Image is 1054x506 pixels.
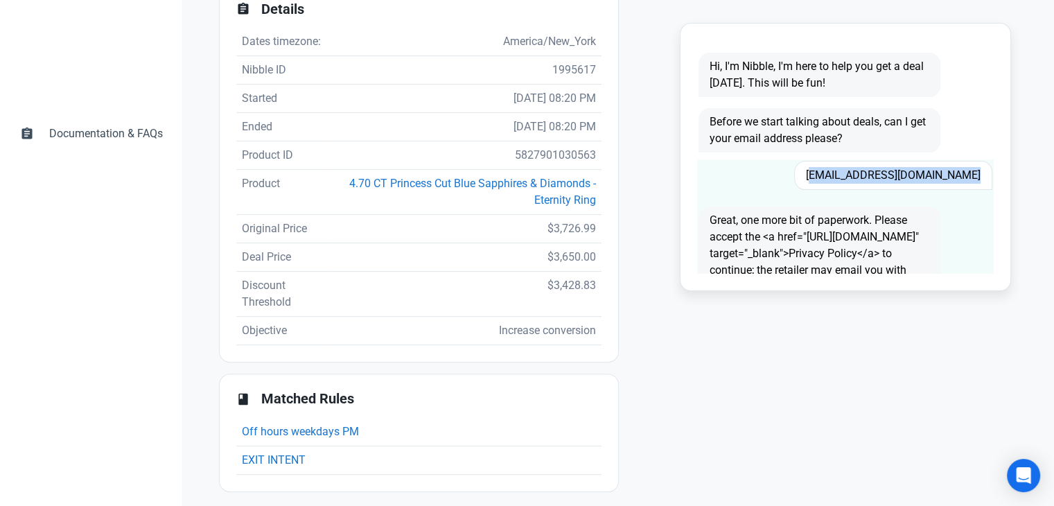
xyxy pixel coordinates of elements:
span: [EMAIL_ADDRESS][DOMAIN_NAME] [794,161,992,190]
td: [DATE] 08:20 PM [331,85,601,113]
td: America/New_York [331,28,601,56]
div: Open Intercom Messenger [1007,459,1040,492]
td: Original Price [236,215,332,243]
span: $3,428.83 [547,279,596,292]
td: 1995617 [331,56,601,85]
span: Documentation & FAQs [49,125,163,142]
td: Started [236,85,332,113]
a: Off hours weekdays PM [242,425,359,438]
a: 4.70 CT Princess Cut Blue Sapphires & Diamonds - Eternity Ring [349,177,596,207]
a: EXIT INTENT [242,453,306,466]
span: assignment [236,2,250,16]
span: $3,650.00 [547,250,596,263]
td: 5827901030563 [331,141,601,170]
td: Increase conversion [331,317,601,345]
td: $3,726.99 [331,215,601,243]
td: Deal Price [236,243,332,272]
td: Ended [236,113,332,141]
h2: Details [261,1,601,17]
td: Objective [236,317,332,345]
span: Great, one more bit of paperwork. Please accept the <a href="[URL][DOMAIN_NAME]" target="_blank">... [699,207,940,301]
span: book [236,392,250,406]
span: assignment [20,125,34,139]
td: Discount Threshold [236,272,332,317]
td: Product ID [236,141,332,170]
a: assignmentDocumentation & FAQs [11,117,171,150]
td: [DATE] 08:20 PM [331,113,601,141]
h2: Matched Rules [261,391,601,407]
span: Before we start talking about deals, can I get your email address please? [699,108,940,152]
span: Hi, I'm Nibble, I'm here to help you get a deal [DATE]. This will be fun! [699,53,940,97]
td: Nibble ID [236,56,332,85]
td: Dates timezone: [236,28,332,56]
td: Product [236,170,332,215]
